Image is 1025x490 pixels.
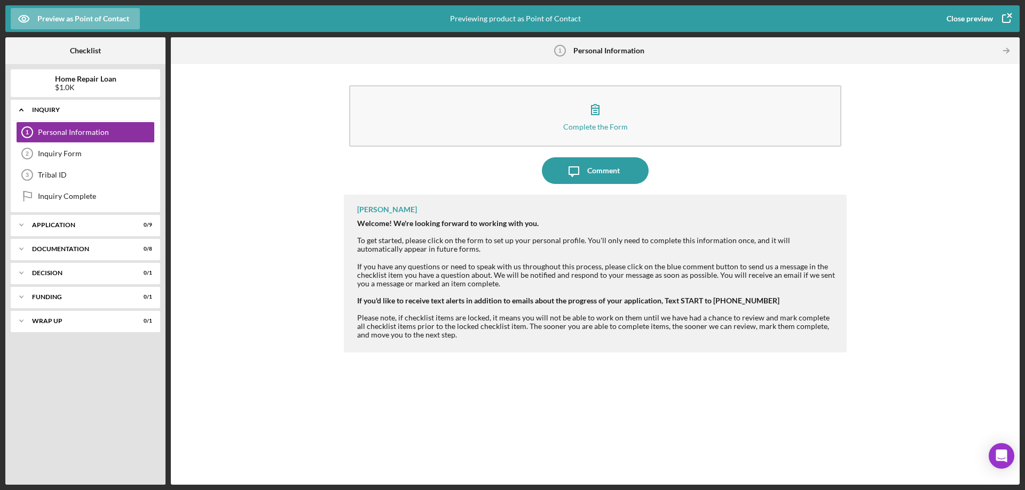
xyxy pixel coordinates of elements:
button: Close preview [936,8,1020,29]
div: 0 / 1 [133,270,152,276]
div: Previewing product as Point of Contact [450,5,581,32]
div: 0 / 1 [133,318,152,324]
div: To get started, please click on the form to set up your personal profile. You'll only need to com... [357,219,836,339]
div: Documentation [32,246,125,252]
strong: Welcome! We're looking forward to working with you. [357,219,539,228]
div: Funding [32,294,125,300]
div: 0 / 9 [133,222,152,228]
tspan: 3 [26,172,29,178]
b: Personal Information [573,46,644,55]
div: Open Intercom Messenger [989,443,1014,469]
div: Complete the Form [563,123,628,131]
tspan: 2 [26,150,29,157]
div: 0 / 8 [133,246,152,252]
div: Comment [587,157,620,184]
button: Comment [542,157,649,184]
div: $1.0K [55,83,116,92]
tspan: 1 [558,47,561,54]
b: Home Repair Loan [55,75,116,83]
div: Inquiry Complete [38,192,154,200]
div: Personal Information [38,128,154,136]
div: Inquiry [32,107,147,113]
div: Inquiry Form [38,149,154,158]
div: [PERSON_NAME] [357,205,417,214]
div: 0 / 1 [133,294,152,300]
strong: If you'd like to receive text alerts in addition to emails about the progress of your application... [357,296,779,305]
div: Tribal ID [38,171,154,179]
b: Checklist [70,46,101,55]
div: Close preview [947,8,993,29]
tspan: 1 [26,129,29,135]
button: Complete the Form [349,85,841,147]
div: Wrap up [32,318,125,324]
button: Preview as Point of Contact [11,8,140,29]
div: Decision [32,270,125,276]
div: Application [32,222,125,228]
div: Preview as Point of Contact [37,8,129,29]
